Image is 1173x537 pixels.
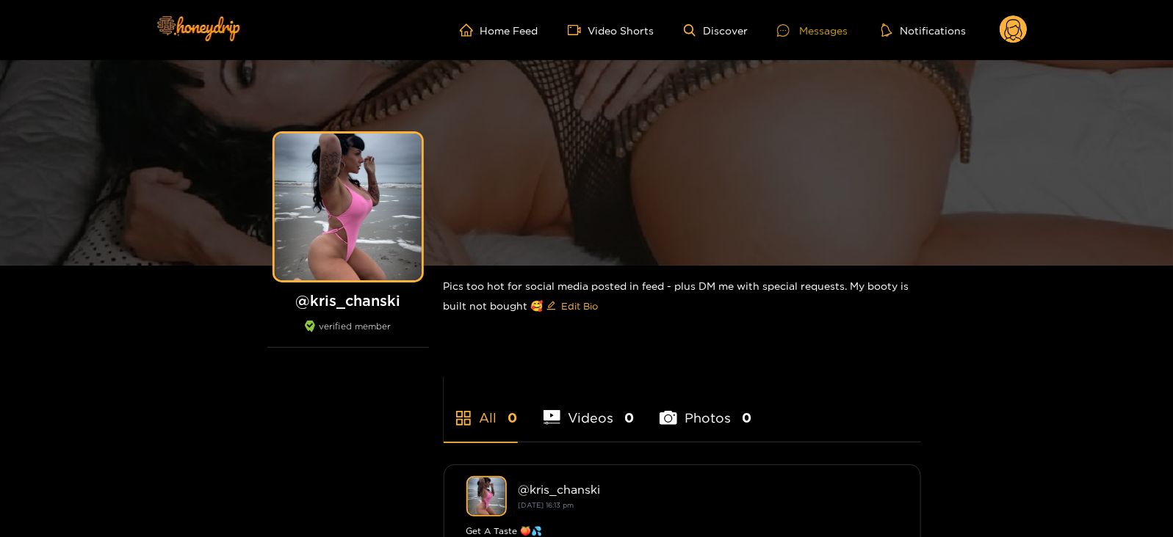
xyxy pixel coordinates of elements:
[624,409,634,427] span: 0
[742,409,751,427] span: 0
[562,299,599,313] span: Edit Bio
[455,409,472,427] span: appstore
[684,24,748,37] a: Discover
[660,376,751,442] li: Photos
[508,409,518,427] span: 0
[460,23,480,37] span: home
[466,476,507,516] img: kris_chanski
[877,23,970,37] button: Notifications
[568,23,654,37] a: Video Shorts
[519,483,898,496] div: @ kris_chanski
[519,501,574,509] small: [DATE] 16:13 pm
[444,376,518,442] li: All
[544,376,635,442] li: Videos
[267,291,429,310] h1: @ kris_chanski
[460,23,538,37] a: Home Feed
[777,22,848,39] div: Messages
[267,321,429,348] div: verified member
[544,294,602,318] button: editEdit Bio
[568,23,588,37] span: video-camera
[444,266,921,329] div: Pics too hot for social media posted in feed - plus DM me with special requests. My booty is buil...
[546,301,556,312] span: edit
